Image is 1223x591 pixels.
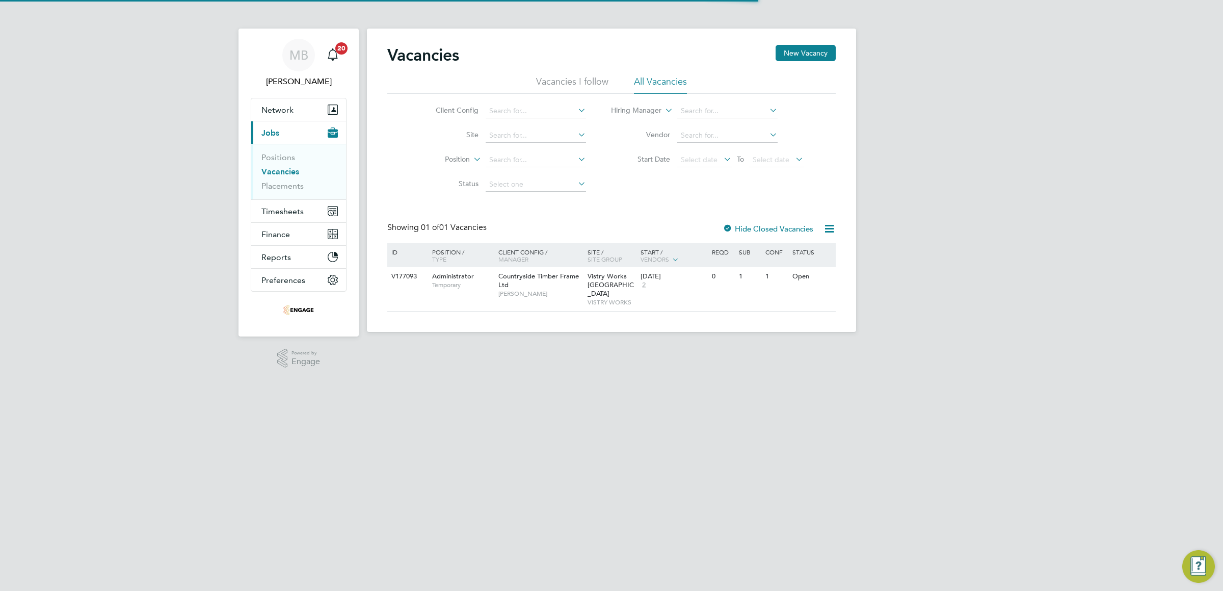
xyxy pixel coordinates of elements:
a: Vacancies [261,167,299,176]
input: Search for... [486,104,586,118]
div: Open [790,267,834,286]
span: VISTRY WORKS [588,298,636,306]
span: Type [432,255,446,263]
span: Site Group [588,255,622,263]
span: [PERSON_NAME] [498,290,582,298]
button: New Vacancy [776,45,836,61]
label: Start Date [612,155,670,164]
a: MB[PERSON_NAME] [251,39,347,88]
span: Temporary [432,281,493,289]
span: 20 [335,42,348,55]
label: Status [420,179,478,188]
button: Preferences [251,269,346,291]
span: Finance [261,229,290,239]
img: seniorsalmon-logo-retina.png [283,302,314,318]
div: Start / [638,243,709,269]
div: Jobs [251,144,346,199]
button: Network [251,98,346,121]
span: Select date [753,155,789,164]
label: Site [420,130,478,139]
input: Search for... [486,153,586,167]
div: V177093 [389,267,424,286]
a: Go to home page [251,302,347,318]
div: ID [389,243,424,261]
button: Engage Resource Center [1182,550,1215,583]
div: Position / [424,243,496,268]
div: Site / [585,243,639,268]
li: Vacancies I follow [536,75,608,94]
input: Search for... [677,129,778,143]
a: Placements [261,181,304,191]
span: MB [289,48,308,62]
label: Position [411,155,470,165]
div: Client Config / [496,243,585,268]
label: Client Config [420,106,478,115]
a: Powered byEngage [277,349,321,368]
li: All Vacancies [634,75,687,94]
span: Reports [261,252,291,262]
input: Search for... [677,104,778,118]
label: Vendor [612,130,670,139]
span: Manager [498,255,528,263]
div: Status [790,243,834,261]
div: Conf [763,243,789,261]
button: Timesheets [251,200,346,222]
span: Countryside Timber Frame Ltd [498,272,579,289]
span: Vistry Works [GEOGRAPHIC_DATA] [588,272,634,298]
span: Preferences [261,275,305,285]
div: 1 [736,267,763,286]
div: [DATE] [641,272,707,281]
span: Administrator [432,272,474,280]
span: 01 Vacancies [421,222,487,233]
label: Hide Closed Vacancies [723,224,813,234]
span: To [734,152,747,166]
a: 20 [323,39,343,71]
span: 01 of [421,222,439,233]
div: 0 [709,267,736,286]
span: Timesheets [261,207,304,216]
button: Reports [251,246,346,268]
span: Network [261,105,294,115]
button: Finance [251,223,346,245]
input: Search for... [486,129,586,143]
span: Mark Beastall [251,75,347,88]
span: Vendors [641,255,669,263]
button: Jobs [251,121,346,144]
label: Hiring Manager [603,106,661,116]
div: Sub [736,243,763,261]
span: 2 [641,281,647,290]
div: Showing [387,222,489,233]
span: Select date [681,155,717,164]
input: Select one [486,177,586,192]
nav: Main navigation [238,29,359,337]
div: Reqd [709,243,736,261]
div: 1 [763,267,789,286]
h2: Vacancies [387,45,459,65]
span: Jobs [261,128,279,138]
span: Powered by [291,349,320,357]
a: Positions [261,152,295,162]
span: Engage [291,357,320,366]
